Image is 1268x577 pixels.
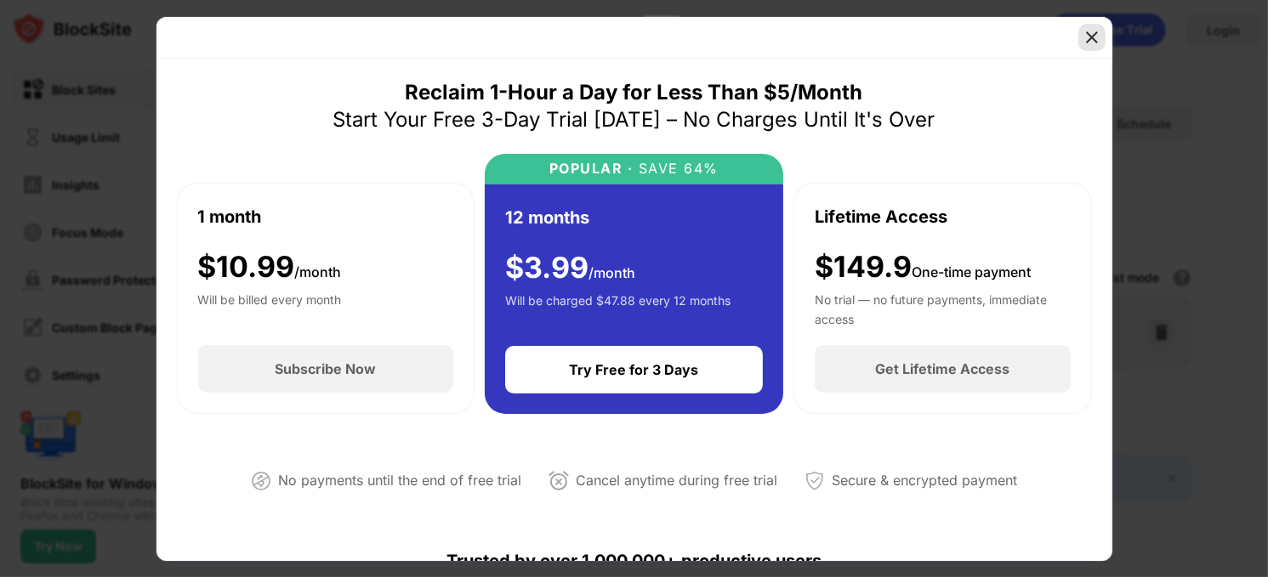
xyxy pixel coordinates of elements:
[275,360,376,377] div: Subscribe Now
[295,263,342,280] span: /month
[505,251,635,286] div: $ 3.99
[198,204,262,229] div: 1 month
[198,250,342,285] div: $ 10.99
[549,471,569,491] img: cancel-anytime
[198,291,342,325] div: Will be billed every month
[589,264,635,281] span: /month
[333,106,935,133] div: Start Your Free 3-Day Trial [DATE] – No Charges Until It's Over
[251,471,271,491] img: not-paying
[505,291,731,325] div: Will be charged $47.88 every 12 months
[505,205,589,230] div: 12 months
[549,161,634,177] div: POPULAR ·
[815,250,1031,285] div: $149.9
[912,263,1031,280] span: One-time payment
[406,79,863,106] div: Reclaim 1-Hour a Day for Less Than $5/Month
[570,361,699,378] div: Try Free for 3 Days
[576,468,777,493] div: Cancel anytime during free trial
[634,161,719,177] div: SAVE 64%
[815,204,947,229] div: Lifetime Access
[815,291,1071,325] div: No trial — no future payments, immediate access
[875,360,1009,377] div: Get Lifetime Access
[278,468,521,493] div: No payments until the end of free trial
[832,468,1017,493] div: Secure & encrypted payment
[805,471,825,491] img: secured-payment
